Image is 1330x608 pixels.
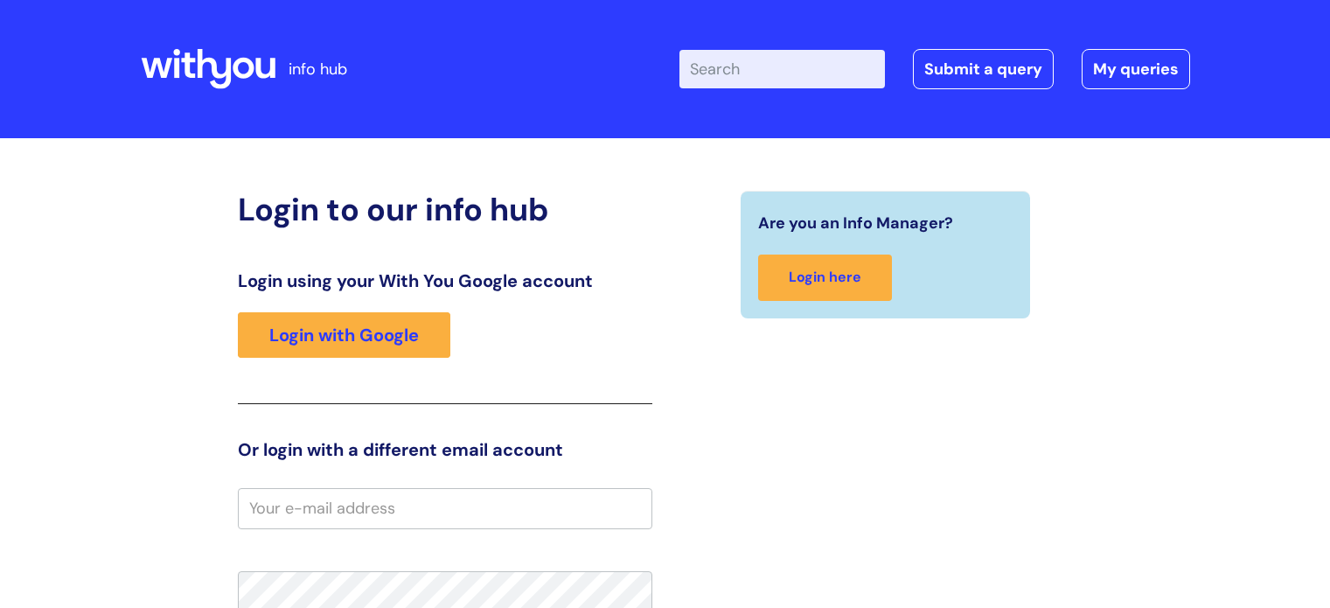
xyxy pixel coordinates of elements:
[238,191,652,228] h2: Login to our info hub
[289,55,347,83] p: info hub
[913,49,1054,89] a: Submit a query
[238,488,652,528] input: Your e-mail address
[238,312,450,358] a: Login with Google
[238,439,652,460] h3: Or login with a different email account
[1082,49,1190,89] a: My queries
[238,270,652,291] h3: Login using your With You Google account
[758,255,892,301] a: Login here
[679,50,885,88] input: Search
[758,209,953,237] span: Are you an Info Manager?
